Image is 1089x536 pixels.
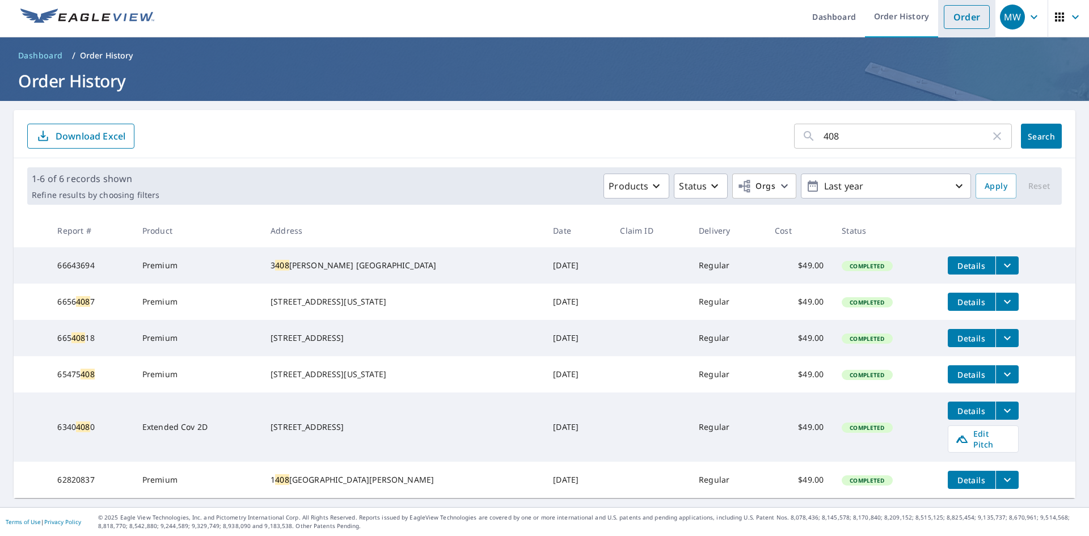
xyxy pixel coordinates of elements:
[833,214,938,247] th: Status
[955,369,989,380] span: Details
[955,297,989,307] span: Details
[948,425,1019,453] a: Edit Pitch
[801,174,971,199] button: Last year
[1021,124,1062,149] button: Search
[766,214,833,247] th: Cost
[18,50,63,61] span: Dashboard
[766,392,833,462] td: $49.00
[995,256,1019,275] button: filesDropdownBtn-66643694
[976,174,1016,199] button: Apply
[948,471,995,489] button: detailsBtn-62820837
[955,406,989,416] span: Details
[48,392,133,462] td: 6340 0
[985,179,1007,193] span: Apply
[955,428,1011,450] span: Edit Pitch
[1030,131,1053,142] span: Search
[690,392,766,462] td: Regular
[737,179,775,193] span: Orgs
[6,518,41,526] a: Terms of Use
[820,176,952,196] p: Last year
[843,335,891,343] span: Completed
[271,332,535,344] div: [STREET_ADDRESS]
[72,49,75,62] li: /
[48,214,133,247] th: Report #
[995,471,1019,489] button: filesDropdownBtn-62820837
[766,247,833,284] td: $49.00
[544,214,611,247] th: Date
[609,179,648,193] p: Products
[995,365,1019,383] button: filesDropdownBtn-65475408
[544,392,611,462] td: [DATE]
[44,518,81,526] a: Privacy Policy
[732,174,796,199] button: Orgs
[843,298,891,306] span: Completed
[48,462,133,498] td: 62820837
[71,332,85,343] mark: 408
[955,260,989,271] span: Details
[944,5,990,29] a: Order
[275,260,289,271] mark: 408
[48,320,133,356] td: 665 18
[674,174,728,199] button: Status
[766,284,833,320] td: $49.00
[690,247,766,284] td: Regular
[690,462,766,498] td: Regular
[995,402,1019,420] button: filesDropdownBtn-63404080
[843,262,891,270] span: Completed
[14,69,1075,92] h1: Order History
[690,356,766,392] td: Regular
[544,462,611,498] td: [DATE]
[544,247,611,284] td: [DATE]
[133,284,261,320] td: Premium
[48,356,133,392] td: 65475
[955,475,989,486] span: Details
[98,513,1083,530] p: © 2025 Eagle View Technologies, Inc. and Pictometry International Corp. All Rights Reserved. Repo...
[995,293,1019,311] button: filesDropdownBtn-66564087
[690,214,766,247] th: Delivery
[133,356,261,392] td: Premium
[32,190,159,200] p: Refine results by choosing filters
[56,130,125,142] p: Download Excel
[271,369,535,380] div: [STREET_ADDRESS][US_STATE]
[261,214,544,247] th: Address
[948,402,995,420] button: detailsBtn-63404080
[271,296,535,307] div: [STREET_ADDRESS][US_STATE]
[679,179,707,193] p: Status
[843,424,891,432] span: Completed
[766,320,833,356] td: $49.00
[133,214,261,247] th: Product
[948,365,995,383] button: detailsBtn-65475408
[14,47,67,65] a: Dashboard
[948,329,995,347] button: detailsBtn-66540818
[544,284,611,320] td: [DATE]
[76,421,90,432] mark: 408
[948,293,995,311] button: detailsBtn-66564087
[271,421,535,433] div: [STREET_ADDRESS]
[544,320,611,356] td: [DATE]
[544,356,611,392] td: [DATE]
[766,356,833,392] td: $49.00
[1000,5,1025,29] div: MW
[76,296,90,307] mark: 408
[14,47,1075,65] nav: breadcrumb
[275,474,289,485] mark: 408
[6,518,81,525] p: |
[271,260,535,271] div: 3 [PERSON_NAME] [GEOGRAPHIC_DATA]
[133,320,261,356] td: Premium
[80,50,133,61] p: Order History
[27,124,134,149] button: Download Excel
[133,462,261,498] td: Premium
[81,369,94,379] mark: 408
[20,9,154,26] img: EV Logo
[690,320,766,356] td: Regular
[603,174,669,199] button: Products
[843,476,891,484] span: Completed
[995,329,1019,347] button: filesDropdownBtn-66540818
[48,284,133,320] td: 6656 7
[271,474,535,486] div: 1 [GEOGRAPHIC_DATA][PERSON_NAME]
[948,256,995,275] button: detailsBtn-66643694
[48,247,133,284] td: 66643694
[824,120,990,152] input: Address, Report #, Claim ID, etc.
[133,247,261,284] td: Premium
[133,392,261,462] td: Extended Cov 2D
